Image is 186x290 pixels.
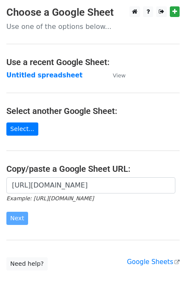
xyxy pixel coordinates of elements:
iframe: Chat Widget [143,249,186,290]
h3: Choose a Google Sheet [6,6,180,19]
a: View [104,71,126,79]
small: Example: [URL][DOMAIN_NAME] [6,195,94,202]
a: Google Sheets [127,258,180,266]
a: Select... [6,122,38,136]
p: Use one of the options below... [6,22,180,31]
input: Paste your Google Sheet URL here [6,177,175,193]
h4: Select another Google Sheet: [6,106,180,116]
a: Need help? [6,257,48,270]
input: Next [6,212,28,225]
small: View [113,72,126,79]
h4: Copy/paste a Google Sheet URL: [6,164,180,174]
h4: Use a recent Google Sheet: [6,57,180,67]
a: Untitled spreadsheet [6,71,83,79]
